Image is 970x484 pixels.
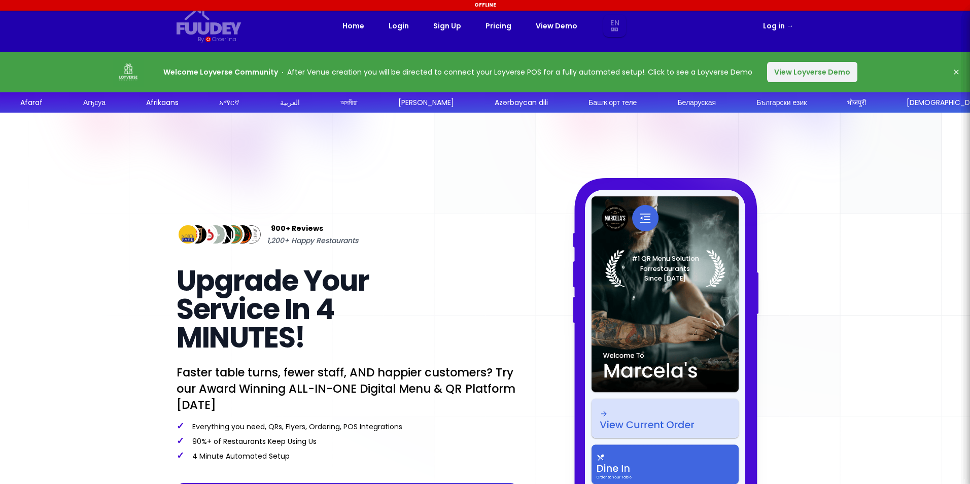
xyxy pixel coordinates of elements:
a: Pricing [486,20,511,32]
a: View Demo [536,20,577,32]
img: Review Img [240,223,263,246]
span: ✓ [177,449,184,462]
div: By [198,35,203,44]
div: भोजपुरी [847,97,866,108]
span: → [786,21,793,31]
div: Azərbaycan dili [495,97,548,108]
p: Faster table turns, fewer staff, AND happier customers? Try our Award Winning ALL-IN-ONE Digital ... [177,364,517,413]
span: 900+ Reviews [271,222,323,234]
span: 1,200+ Happy Restaurants [267,234,358,247]
p: After Venue creation you will be directed to connect your Loyverse POS for a fully automated setu... [163,66,752,78]
svg: {/* Added fill="currentColor" here */} {/* This rectangle defines the background. Its explicit fi... [177,8,241,35]
div: Беларуская [677,97,716,108]
img: Review Img [177,223,199,246]
span: ✓ [177,420,184,432]
span: Upgrade Your Service In 4 MINUTES! [177,261,369,358]
div: Orderlina [212,35,236,44]
div: Аҧсуа [83,97,106,108]
a: Sign Up [433,20,461,32]
img: Review Img [186,223,209,246]
div: Afaraf [20,97,43,108]
strong: Welcome Loyverse Community [163,67,278,77]
a: Log in [763,20,793,32]
img: Review Img [213,223,236,246]
div: Offline [2,2,968,9]
div: Afrikaans [146,97,179,108]
img: Review Img [222,223,245,246]
img: Review Img [231,223,254,246]
span: ✓ [177,434,184,447]
div: [PERSON_NAME] [398,97,454,108]
img: Review Img [195,223,218,246]
p: 4 Minute Automated Setup [177,451,517,461]
div: አማርኛ [219,97,239,108]
div: Български език [756,97,807,108]
div: العربية [280,97,300,108]
div: Башҡорт теле [588,97,637,108]
p: Everything you need, QRs, Flyers, Ordering, POS Integrations [177,421,517,432]
a: Login [389,20,409,32]
button: View Loyverse Demo [767,62,857,82]
img: Laurel [605,250,725,287]
div: অসমীয়া [340,97,358,108]
p: 90%+ of Restaurants Keep Using Us [177,436,517,446]
a: Home [342,20,364,32]
img: Review Img [204,223,227,246]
